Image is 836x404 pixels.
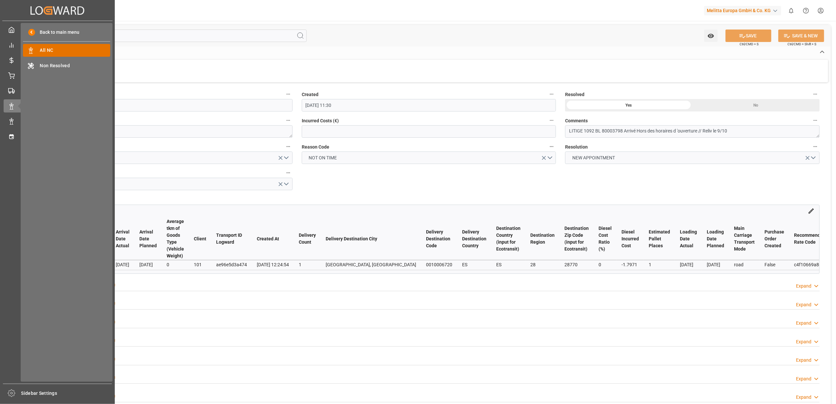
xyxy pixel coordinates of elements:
[302,151,556,164] button: open menu
[594,218,617,260] th: Diesel Cost Ratio (%)
[139,261,157,269] div: [DATE]
[707,261,724,269] div: [DATE]
[796,394,811,401] div: Expand
[729,218,760,260] th: Main Carriage Transport Mode
[811,142,820,151] button: Resolution
[811,116,820,125] button: Comments
[547,90,556,98] button: Created
[622,261,639,269] div: -1.7971
[675,218,702,260] th: Loading Date Actual
[216,261,247,269] div: ae96e5d3a474
[35,29,79,36] span: Back to main menu
[462,261,486,269] div: ES
[426,261,452,269] div: 0010006720
[302,99,556,111] input: DD-MM-YYYY HH:MM
[302,91,318,98] span: Created
[794,261,826,269] div: c4f10669a8e8
[796,375,811,382] div: Expand
[796,338,811,345] div: Expand
[784,3,799,18] button: show 0 new notifications
[4,23,111,36] a: My Cockpit
[23,59,110,72] a: Non Resolved
[211,218,252,260] th: Transport ID Logward
[294,218,321,260] th: Delivery Count
[525,218,560,260] th: Destination Region
[565,99,692,111] div: Yes
[796,301,811,308] div: Expand
[38,178,293,190] button: open menu
[302,144,329,151] span: Reason Code
[134,218,162,260] th: Arrival Date Planned
[496,261,520,269] div: ES
[789,218,830,260] th: Recommended Rate Code
[299,261,316,269] div: 1
[702,218,729,260] th: Loading Date Planned
[565,125,820,138] textarea: LITIGE 1092 BL 80003798 Arrivé Hors des horaires d 'ouverture // Reliv le 9/10
[565,144,588,151] span: Resolution
[617,218,644,260] th: Diesel Incurred Cost
[21,390,112,397] span: Sidebar Settings
[560,218,594,260] th: Destination Zip Code (input for Ecotransit)
[599,261,612,269] div: 0
[787,42,816,47] span: Ctrl/CMD + Shift + S
[547,142,556,151] button: Reason Code
[284,142,293,151] button: Responsible Party
[326,261,416,269] div: [GEOGRAPHIC_DATA], [GEOGRAPHIC_DATA]
[491,218,525,260] th: Destination Country (input for Ecotransit)
[644,218,675,260] th: Estimated Pallet Places
[565,117,588,124] span: Comments
[38,151,293,164] button: open menu
[796,320,811,327] div: Expand
[40,62,111,69] span: Non Resolved
[257,261,289,269] div: [DATE] 12:24:54
[38,99,293,111] input: DD-MM-YYYY HH:MM
[194,261,206,269] div: 101
[4,69,111,82] a: Order Management
[23,44,110,57] a: All NC
[530,261,555,269] div: 28
[321,218,421,260] th: Delivery Destination City
[4,115,111,128] a: Data Management
[760,218,789,260] th: Purchase Order Created
[38,125,293,138] textarea: ae96e5d3a474
[302,117,339,124] span: Incurred Costs (€)
[765,261,784,269] div: False
[547,116,556,125] button: Incurred Costs (€)
[565,151,820,164] button: open menu
[4,54,111,67] a: Rate Management
[457,218,491,260] th: Delivery Destination Country
[305,154,340,161] span: NOT ON TIME
[649,261,670,269] div: 1
[162,218,189,260] th: Average tkm of Goods Type (Vehicle Weight)
[421,218,457,260] th: Delivery Destination Code
[4,84,111,97] a: Transport Management
[564,261,589,269] div: 28770
[4,130,111,143] a: Timeslot Management
[704,30,718,42] button: open menu
[811,90,820,98] button: Resolved
[680,261,697,269] div: [DATE]
[189,218,211,260] th: Client
[778,30,824,42] button: SAVE & NEW
[252,218,294,260] th: Created At
[740,42,759,47] span: Ctrl/CMD + S
[30,30,307,42] input: Search Fields
[796,357,811,364] div: Expand
[111,218,134,260] th: Arrival Date Actual
[284,169,293,177] button: Cost Ownership
[796,283,811,290] div: Expand
[40,47,111,54] span: All NC
[167,261,184,269] div: 0
[565,91,584,98] span: Resolved
[799,3,813,18] button: Help Center
[284,90,293,98] button: Updated
[734,261,755,269] div: road
[725,30,771,42] button: SAVE
[116,261,130,269] div: [DATE]
[704,4,784,17] button: Melitta Europa GmbH & Co. KG
[4,38,111,51] a: Control Tower
[692,99,820,111] div: No
[704,6,781,15] div: Melitta Europa GmbH & Co. KG
[569,154,618,161] span: NEW APPOINTMENT
[284,116,293,125] button: Transport ID Logward *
